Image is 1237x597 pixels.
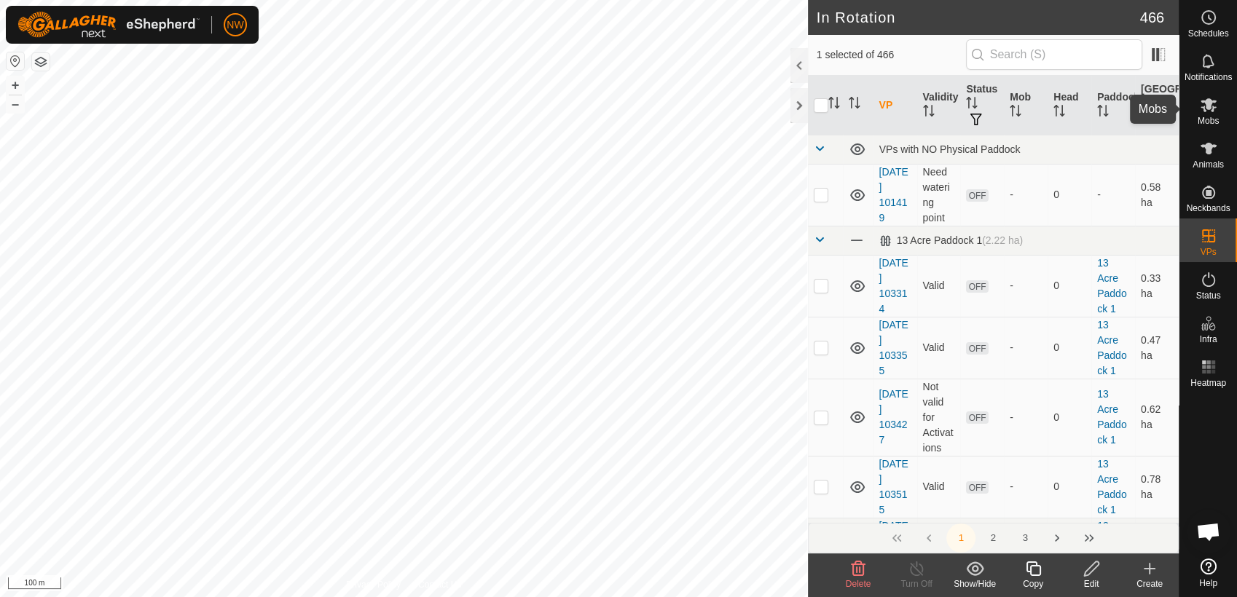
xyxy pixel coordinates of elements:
div: - [1010,278,1042,293]
span: 466 [1140,7,1164,28]
span: Neckbands [1186,204,1230,213]
td: 0.58 ha [1135,164,1179,226]
span: OFF [966,481,988,494]
td: 0 [1048,255,1091,317]
div: - [1010,479,1042,494]
span: (2.22 ha) [982,234,1023,246]
td: Valid [917,255,961,317]
p-sorticon: Activate to sort [1053,107,1065,119]
div: Create [1120,577,1179,590]
td: 0 [1048,317,1091,379]
div: - [1010,187,1042,202]
span: OFF [966,342,988,355]
a: 13 Acre Paddock 1 [1097,458,1126,515]
td: Valid [917,518,961,580]
td: 0.33 ha [1135,255,1179,317]
p-sorticon: Activate to sort [849,99,860,111]
td: Valid [917,456,961,518]
div: VPs with NO Physical Paddock [879,143,1173,155]
button: Map Layers [32,53,50,71]
span: Animals [1193,160,1224,169]
td: 1.85 ha [1135,518,1179,580]
span: Infra [1199,335,1217,344]
div: Open chat [1187,510,1230,553]
td: - [1091,164,1135,226]
div: Show/Hide [946,577,1004,590]
span: OFF [966,189,988,202]
td: 0.47 ha [1135,317,1179,379]
span: Delete [846,579,871,589]
td: 0 [1048,164,1091,226]
div: 13 Acre Paddock 1 [879,234,1024,247]
a: Help [1179,553,1237,593]
button: 1 [946,523,975,553]
div: Copy [1004,577,1062,590]
a: [DATE] 101419 [879,166,908,224]
td: 0 [1048,518,1091,580]
a: [DATE] 103355 [879,319,908,376]
td: 0 [1048,379,1091,456]
a: 13 Acre Paddock 1 [1097,520,1126,577]
p-sorticon: Activate to sort [1097,107,1109,119]
td: 0.78 ha [1135,456,1179,518]
th: Paddock [1091,76,1135,135]
a: 13 Acre Paddock 1 [1097,319,1126,376]
p-sorticon: Activate to sort [1141,114,1152,126]
span: Mobs [1198,116,1219,125]
button: + [7,76,24,94]
button: 2 [978,523,1008,553]
input: Search (S) [966,39,1142,70]
a: Contact Us [418,578,461,591]
span: Heatmap [1190,379,1226,387]
div: Turn Off [887,577,946,590]
a: 13 Acre Paddock 1 [1097,257,1126,315]
span: OFF [966,411,988,424]
td: 0 [1048,456,1091,518]
span: Status [1195,291,1220,300]
span: Notifications [1185,73,1232,82]
td: Valid [917,317,961,379]
a: Privacy Policy [346,578,401,591]
div: - [1010,410,1042,425]
a: [DATE] 103427 [879,388,908,446]
p-sorticon: Activate to sort [923,107,935,119]
p-sorticon: Activate to sort [1010,107,1021,119]
h2: In Rotation [817,9,1140,26]
td: Need watering point [917,164,961,226]
img: Gallagher Logo [17,12,200,38]
span: 1 selected of 466 [817,47,966,63]
span: Schedules [1187,29,1228,38]
a: [DATE] 103515 [879,458,908,515]
th: Validity [917,76,961,135]
th: Mob [1004,76,1048,135]
th: Status [960,76,1004,135]
button: 3 [1010,523,1040,553]
td: 0.62 ha [1135,379,1179,456]
a: [DATE] 192555 [879,520,908,577]
span: NW [227,17,243,33]
button: Reset Map [7,52,24,70]
p-sorticon: Activate to sort [828,99,840,111]
p-sorticon: Activate to sort [966,99,978,111]
td: Not valid for Activations [917,379,961,456]
div: - [1010,340,1042,355]
span: Help [1199,579,1217,588]
th: [GEOGRAPHIC_DATA] Area [1135,76,1179,135]
button: – [7,95,24,113]
button: Next Page [1042,523,1072,553]
button: Last Page [1075,523,1104,553]
th: Head [1048,76,1091,135]
th: VP [873,76,917,135]
div: Edit [1062,577,1120,590]
a: [DATE] 103314 [879,257,908,315]
a: 13 Acre Paddock 1 [1097,388,1126,446]
span: VPs [1200,248,1216,256]
span: OFF [966,280,988,293]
